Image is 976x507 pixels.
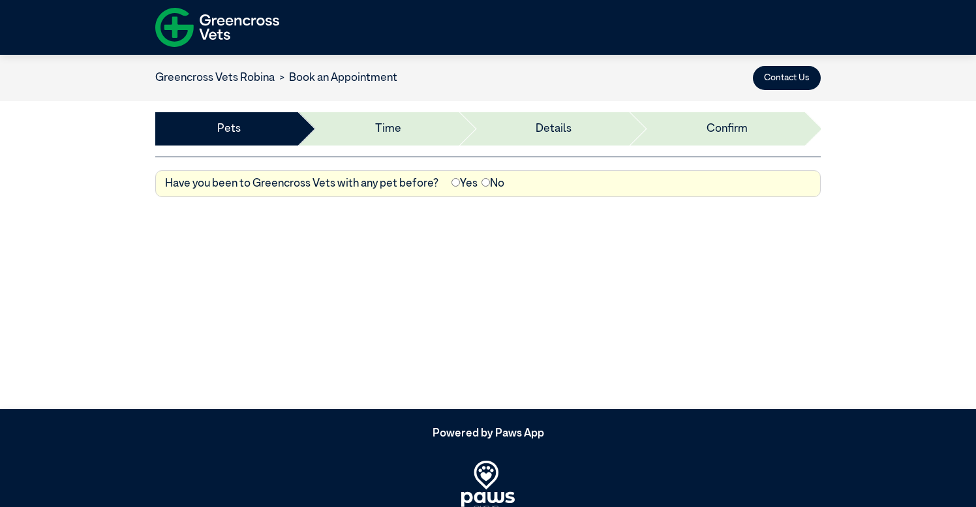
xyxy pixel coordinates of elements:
[275,70,397,87] li: Book an Appointment
[753,66,821,90] button: Contact Us
[155,72,275,84] a: Greencross Vets Robina
[481,178,490,187] input: No
[217,121,241,138] a: Pets
[155,70,397,87] nav: breadcrumb
[155,3,279,52] img: f-logo
[451,178,460,187] input: Yes
[155,427,821,440] h5: Powered by Paws App
[165,176,438,192] label: Have you been to Greencross Vets with any pet before?
[481,176,504,192] label: No
[451,176,478,192] label: Yes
